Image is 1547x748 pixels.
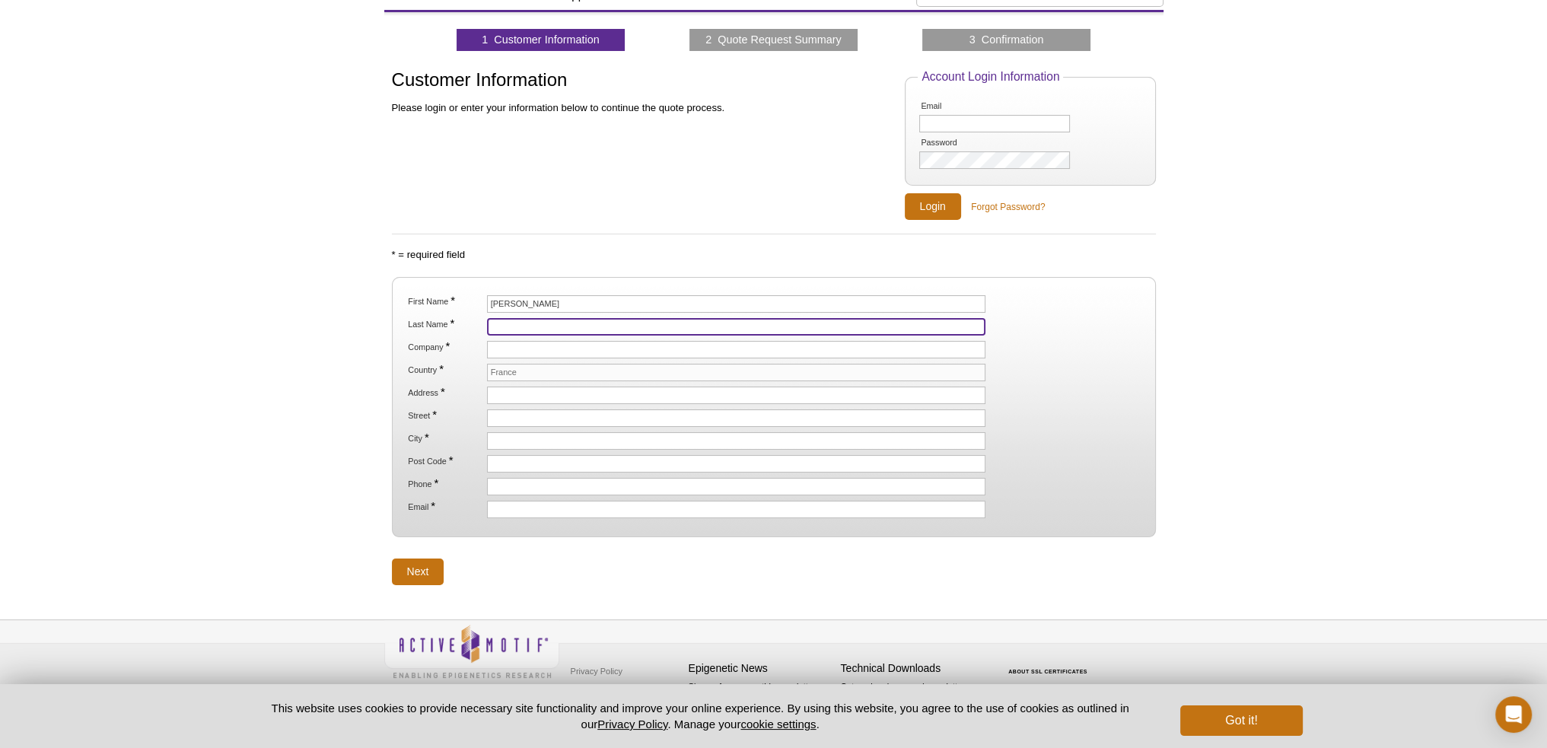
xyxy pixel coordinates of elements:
label: Email [406,501,484,512]
h4: Technical Downloads [841,662,985,675]
input: Next [392,559,444,585]
a: Terms & Conditions [567,683,647,705]
label: Street [406,409,484,421]
label: Password [919,138,997,148]
a: Forgot Password? [971,200,1045,214]
a: Privacy Policy [567,660,626,683]
a: 3 Confirmation [969,33,1044,46]
p: * = required field [392,248,1156,262]
label: Email [919,101,997,111]
p: Sign up for our monthly newsletter highlighting recent publications in the field of epigenetics. [689,680,833,732]
a: ABOUT SSL CERTIFICATES [1008,669,1087,674]
table: Click to Verify - This site chose Symantec SSL for secure e-commerce and confidential communicati... [993,647,1107,680]
label: Post Code [406,455,484,466]
label: Phone [406,478,484,489]
legend: Account Login Information [918,70,1063,84]
label: City [406,432,484,444]
label: Country [406,364,484,375]
h4: Epigenetic News [689,662,833,675]
button: cookie settings [740,718,816,730]
label: Last Name [406,318,484,329]
img: Active Motif, [384,620,559,682]
div: Open Intercom Messenger [1495,696,1532,733]
input: Login [905,193,961,220]
label: First Name [406,295,484,307]
p: Please login or enter your information below to continue the quote process. [392,101,890,115]
a: 2 Quote Request Summary [705,33,841,46]
p: This website uses cookies to provide necessary site functionality and improve your online experie... [245,700,1156,732]
label: Company [406,341,484,352]
a: Privacy Policy [597,718,667,730]
h1: Customer Information [392,70,890,92]
a: 1 Customer Information [482,33,599,46]
p: Get our brochures and newsletters, or request them by mail. [841,680,985,719]
label: Address [406,387,484,398]
button: Got it! [1180,705,1302,736]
